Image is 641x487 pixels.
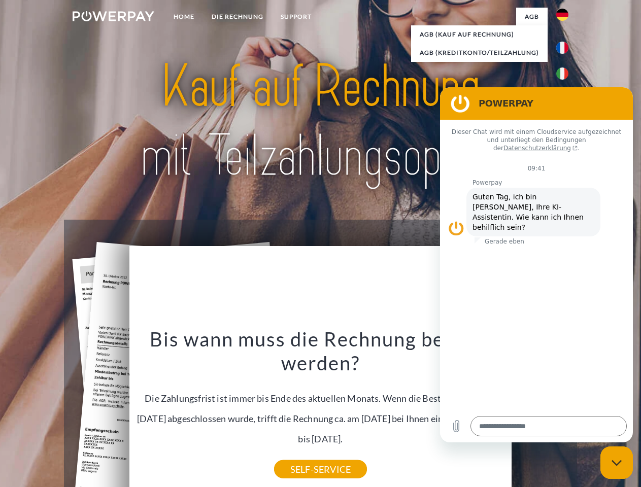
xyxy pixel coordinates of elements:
h3: Bis wann muss die Rechnung bezahlt werden? [136,327,506,375]
img: de [556,9,568,21]
img: logo-powerpay-white.svg [73,11,154,21]
a: AGB (Kreditkonto/Teilzahlung) [411,44,548,62]
img: title-powerpay_de.svg [97,49,544,194]
img: fr [556,42,568,54]
a: SUPPORT [272,8,320,26]
img: it [556,67,568,80]
iframe: Messaging-Fenster [440,87,633,442]
a: DIE RECHNUNG [203,8,272,26]
div: Die Zahlungsfrist ist immer bis Ende des aktuellen Monats. Wenn die Bestellung z.B. am [DATE] abg... [136,327,506,469]
a: SELF-SERVICE [274,460,367,478]
a: AGB (Kauf auf Rechnung) [411,25,548,44]
iframe: Schaltfläche zum Öffnen des Messaging-Fensters; Konversation läuft [600,446,633,479]
a: Home [165,8,203,26]
a: agb [516,8,548,26]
